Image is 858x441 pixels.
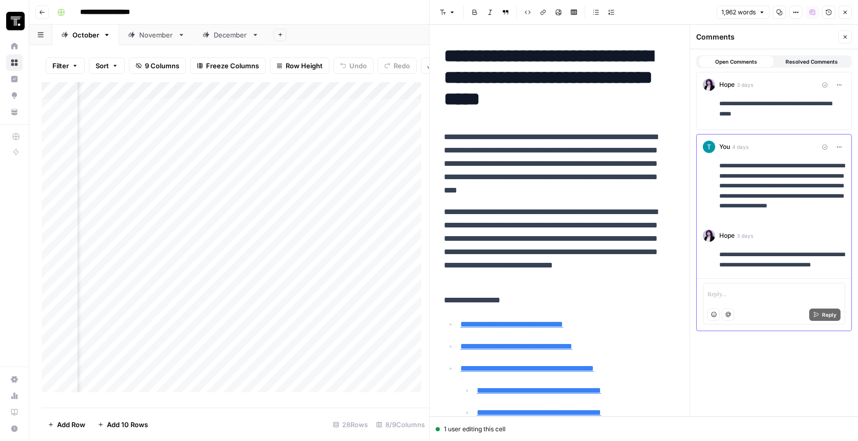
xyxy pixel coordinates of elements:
[190,57,266,74] button: Freeze Columns
[6,12,25,30] img: Thoughtspot Logo
[139,30,174,40] div: November
[194,25,268,45] a: December
[6,87,23,104] a: Opportunities
[42,416,91,433] button: Add Row
[732,143,749,151] span: 4 days
[52,61,69,71] span: Filter
[703,229,715,242] img: tzasfqpy46zz9dbmxk44r2ls5vap
[6,371,23,388] a: Settings
[737,232,753,240] span: 3 days
[6,388,23,404] a: Usage
[436,425,852,434] div: 1 user editing this cell
[6,38,23,54] a: Home
[372,416,429,433] div: 8/9 Columns
[46,57,85,74] button: Filter
[329,416,372,433] div: 28 Rows
[145,61,179,71] span: 9 Columns
[394,61,410,71] span: Redo
[6,404,23,420] a: Learning Hub
[721,8,756,17] span: 1,962 words
[89,57,125,74] button: Sort
[72,30,99,40] div: October
[129,57,186,74] button: 9 Columns
[696,32,835,42] div: Comments
[91,416,154,433] button: Add 10 Rows
[703,141,715,153] img: 3g4u712am6pgnfv60dfu4e7xs9c9
[717,6,770,19] button: 1,962 words
[333,57,374,74] button: Undo
[737,81,753,89] span: 3 days
[349,61,367,71] span: Undo
[719,141,845,153] div: You
[286,61,323,71] span: Row Height
[107,419,148,430] span: Add 10 Rows
[206,61,259,71] span: Freeze Columns
[52,25,119,45] a: October
[703,79,715,91] img: tzasfqpy46zz9dbmxk44r2ls5vap
[214,30,248,40] div: December
[809,309,841,321] button: Reply
[822,311,836,319] span: Reply
[96,61,109,71] span: Sort
[270,57,329,74] button: Row Height
[57,419,85,430] span: Add Row
[6,71,23,87] a: Insights
[6,104,23,120] a: Your Data
[774,55,850,68] button: Resolved Comments
[715,57,757,66] span: Open Comments
[378,57,417,74] button: Redo
[786,57,838,66] span: Resolved Comments
[119,25,194,45] a: November
[719,229,845,242] div: Hope
[6,54,23,71] a: Browse
[6,8,23,34] button: Workspace: Thoughtspot
[719,79,845,91] div: Hope
[6,420,23,437] button: Help + Support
